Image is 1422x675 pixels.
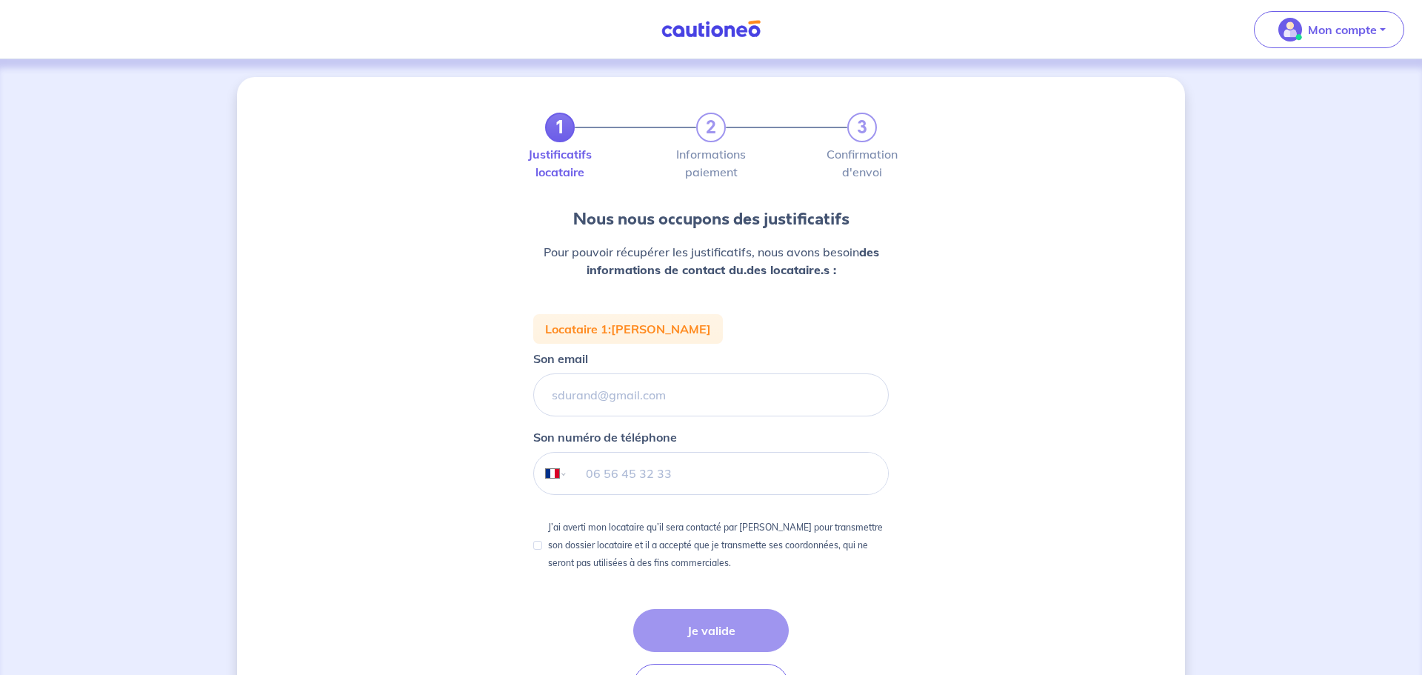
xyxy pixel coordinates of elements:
[539,243,883,279] p: Pour pouvoir récupérer les justificatifs, nous avons besoin
[847,148,877,178] label: Confirmation d'envoi
[655,20,767,39] img: Cautioneo
[533,314,723,344] label: Locataire 1
[545,148,575,178] label: Justificatifs locataire
[1254,11,1404,48] button: illu_account_valid_menu.svgMon compte
[545,113,575,142] a: 1
[533,350,588,368] p: Son email
[548,519,889,572] p: J’ai averti mon locataire qu’il sera contacté par [PERSON_NAME] pour transmettre son dossier loca...
[1308,21,1377,39] p: Mon compte
[608,322,711,336] span: : [PERSON_NAME]
[533,428,677,446] p: Son numéro de téléphone
[1278,18,1302,41] img: illu_account_valid_menu.svg
[696,148,726,178] label: Informations paiement
[533,373,889,416] input: sdurand@gmail.com
[573,207,849,231] h3: Nous nous occupons des justificatifs
[568,453,888,494] input: 06 56 45 32 33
